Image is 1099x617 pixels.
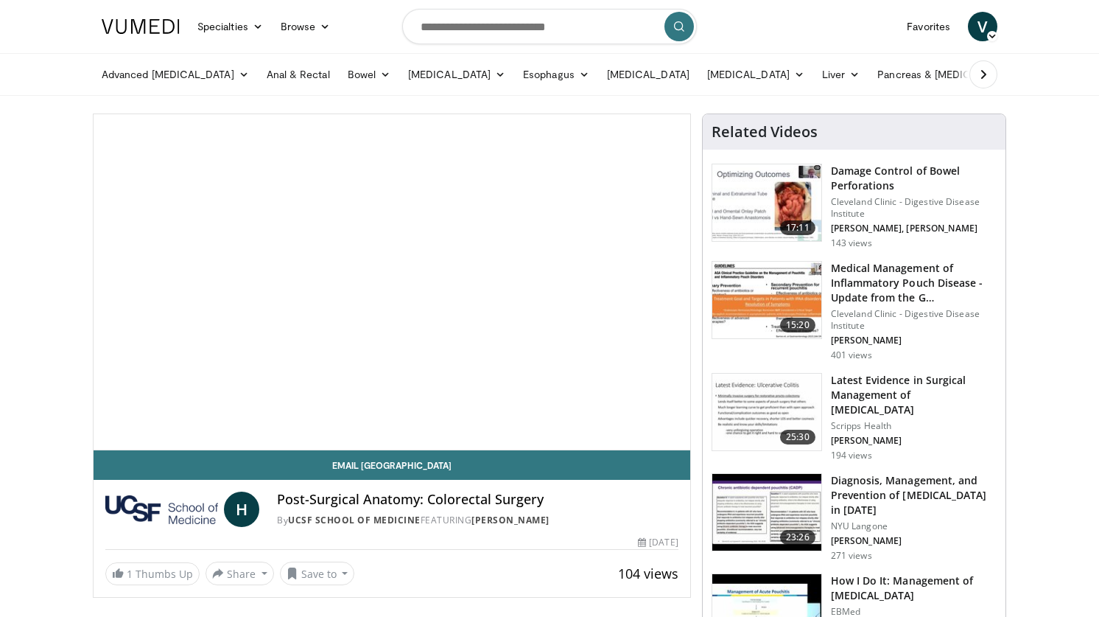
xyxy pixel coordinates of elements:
a: Pancreas & [MEDICAL_DATA] [868,60,1041,89]
a: 1 Thumbs Up [105,562,200,585]
a: Email [GEOGRAPHIC_DATA] [94,450,690,480]
h3: Diagnosis, Management, and Prevention of [MEDICAL_DATA] in [DATE] [831,473,997,517]
h3: How I Do It: Management of [MEDICAL_DATA] [831,574,997,603]
a: Esophagus [514,60,598,89]
p: 401 views [831,349,872,361]
p: [PERSON_NAME] [831,335,997,346]
p: 143 views [831,237,872,249]
a: 23:26 Diagnosis, Management, and Prevention of [MEDICAL_DATA] in [DATE] NYU Langone [PERSON_NAME]... [712,473,997,562]
a: 25:30 Latest Evidence in Surgical Management of [MEDICAL_DATA] Scripps Health [PERSON_NAME] 194 v... [712,373,997,461]
p: Scripps Health [831,420,997,432]
img: UCSF School of Medicine [105,492,218,527]
p: [PERSON_NAME] [831,535,997,547]
video-js: Video Player [94,114,690,450]
a: Anal & Rectal [258,60,339,89]
a: Bowel [339,60,399,89]
p: [PERSON_NAME] [831,435,997,447]
span: 104 views [618,565,678,582]
img: 1a171440-c039-4334-9498-c37888e1e1ce.150x105_q85_crop-smart_upscale.jpg [712,474,821,551]
a: Advanced [MEDICAL_DATA] [93,60,258,89]
a: [MEDICAL_DATA] [598,60,698,89]
img: 759caa8f-51be-49e1-b99b-4c218df472f1.150x105_q85_crop-smart_upscale.jpg [712,374,821,450]
h3: Latest Evidence in Surgical Management of [MEDICAL_DATA] [831,373,997,417]
a: V [968,12,997,41]
img: VuMedi Logo [102,19,180,34]
p: NYU Langone [831,520,997,532]
a: [MEDICAL_DATA] [698,60,813,89]
span: 1 [127,567,133,581]
a: Browse [272,12,340,41]
a: [MEDICAL_DATA] [399,60,514,89]
a: 17:11 Damage Control of Bowel Perforations Cleveland Clinic - Digestive Disease Institute [PERSON... [712,164,997,249]
p: 271 views [831,550,872,562]
p: Cleveland Clinic - Digestive Disease Institute [831,308,997,332]
span: 25:30 [780,430,815,445]
h3: Medical Management of Inflammatory Pouch Disease - Update from the G… [831,261,997,305]
p: [PERSON_NAME], [PERSON_NAME] [831,223,997,234]
p: 194 views [831,450,872,461]
a: H [224,492,259,527]
button: Save to [280,562,355,585]
h4: Post-Surgical Anatomy: Colorectal Surgery [277,492,678,508]
div: By FEATURING [277,514,678,527]
img: 84ad4d88-1369-491d-9ea2-a1bba70c4e36.150x105_q85_crop-smart_upscale.jpg [712,164,821,241]
span: 23:26 [780,530,815,545]
a: UCSF School of Medicine [288,514,421,526]
a: Favorites [898,12,959,41]
span: 15:20 [780,318,815,332]
h4: Related Videos [712,123,818,141]
span: 17:11 [780,220,815,235]
a: Specialties [189,12,272,41]
button: Share [206,562,274,585]
a: [PERSON_NAME] [471,514,549,526]
a: Liver [813,60,868,89]
img: 9563fa7c-1501-4542-9566-b82c8a86e130.150x105_q85_crop-smart_upscale.jpg [712,262,821,338]
div: [DATE] [638,536,678,549]
input: Search topics, interventions [402,9,697,44]
a: 15:20 Medical Management of Inflammatory Pouch Disease - Update from the G… Cleveland Clinic - Di... [712,261,997,361]
h3: Damage Control of Bowel Perforations [831,164,997,193]
p: Cleveland Clinic - Digestive Disease Institute [831,196,997,220]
